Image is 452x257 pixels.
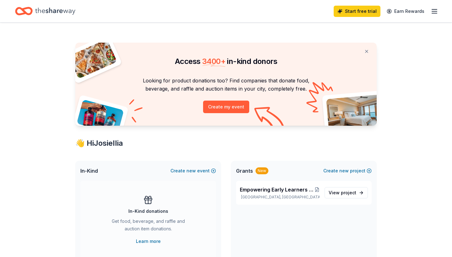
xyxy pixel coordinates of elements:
[75,138,377,148] div: 👋 Hi Josiellia
[15,4,75,18] a: Home
[329,189,356,197] span: View
[128,207,168,215] div: In-Kind donations
[186,167,196,175] span: new
[202,57,225,66] span: 3400 +
[240,195,320,200] p: [GEOGRAPHIC_DATA], [GEOGRAPHIC_DATA]
[383,6,428,17] a: Earn Rewards
[240,186,315,193] span: Empowering Early Learners Through Quality Environments and Educator Development
[170,167,216,175] button: Createnewevent
[323,167,372,175] button: Createnewproject
[105,218,191,235] div: Get food, beverage, and raffle and auction item donations.
[236,167,253,175] span: Grants
[339,167,349,175] span: new
[203,101,249,113] button: Create my event
[254,107,286,130] img: Curvy arrow
[334,6,380,17] a: Start free trial
[136,238,161,245] a: Learn more
[175,57,277,66] span: Access in-kind donors
[256,167,268,174] div: New
[341,190,356,195] span: project
[83,76,369,93] p: Looking for product donations too? Find companies that donate food, beverage, and raffle and auct...
[80,167,98,175] span: In-Kind
[68,39,117,79] img: Pizza
[325,187,368,198] a: View project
